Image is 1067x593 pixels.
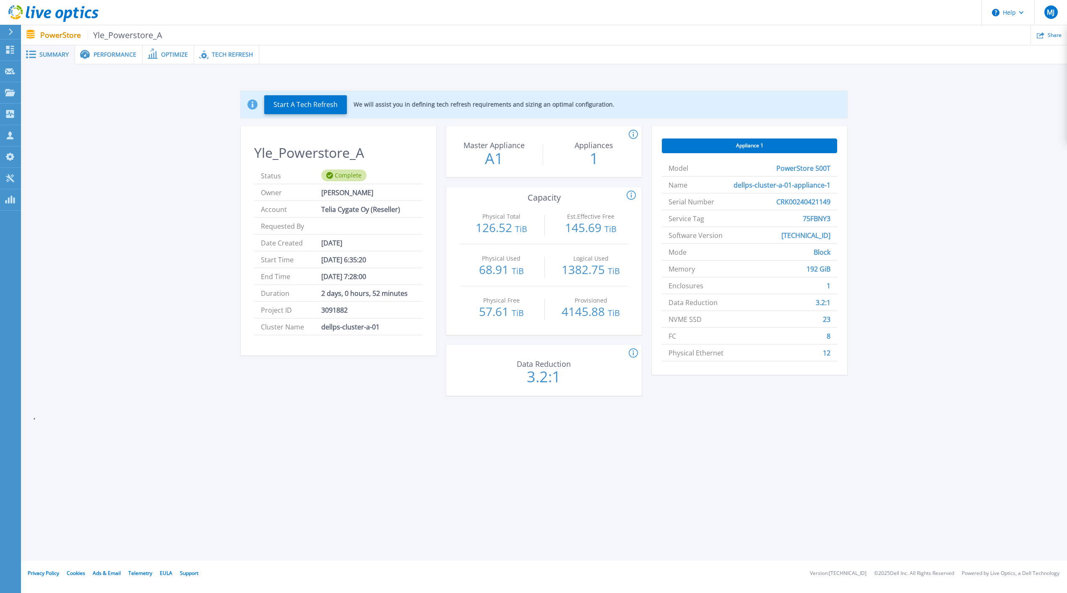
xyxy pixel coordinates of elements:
[161,52,188,57] span: Optimize
[776,160,830,176] span: PowerStore 500T
[261,285,321,301] span: Duration
[28,569,59,577] a: Privacy Policy
[669,177,687,193] span: Name
[261,184,321,201] span: Owner
[776,193,830,210] span: CRK00240421149
[669,160,688,176] span: Model
[466,214,537,219] p: Physical Total
[549,141,639,149] p: Appliances
[466,256,537,261] p: Physical Used
[261,201,321,217] span: Account
[449,141,539,149] p: Master Appliance
[321,302,348,318] span: 3091882
[962,571,1059,576] li: Powered by Live Optics, a Dell Technology
[736,142,763,149] span: Appliance 1
[810,571,867,576] li: Version: [TECHNICAL_ID]
[669,210,704,227] span: Service Tag
[803,210,830,227] span: 75FBNY3
[261,218,321,234] span: Requested By
[321,319,380,335] span: dellps-cluster-a-01
[1047,9,1054,16] span: MJ
[128,569,152,577] a: Telemetry
[604,223,617,235] span: TiB
[321,170,367,181] div: Complete
[823,345,830,361] span: 12
[354,101,614,108] p: We will assist you in defining tech refresh requirements and sizing an optimal configuration.
[553,264,628,277] p: 1382.75
[321,235,342,251] span: [DATE]
[464,306,539,319] p: 57.61
[827,328,830,344] span: 8
[669,328,676,344] span: FC
[254,145,423,161] h2: Yle_Powerstore_A
[261,235,321,251] span: Date Created
[547,151,641,166] p: 1
[464,264,539,277] p: 68.91
[807,261,830,277] span: 192 GiB
[816,294,830,311] span: 3.2:1
[669,261,695,277] span: Memory
[499,360,589,368] p: Data Reduction
[814,244,830,260] span: Block
[781,227,830,243] span: [TECHNICAL_ID]
[669,311,702,327] span: NVME SSD
[261,251,321,268] span: Start Time
[264,95,347,114] button: Start A Tech Refresh
[321,251,366,268] span: [DATE] 6:35:20
[261,167,321,184] span: Status
[669,345,723,361] span: Physical Ethernet
[669,193,714,210] span: Serial Number
[261,319,321,335] span: Cluster Name
[40,30,163,40] p: PowerStore
[321,201,400,217] span: Telia Cygate Oy (Reseller)
[555,256,626,261] p: Logical Used
[94,52,136,57] span: Performance
[39,52,69,57] span: Summary
[497,369,591,384] p: 3.2:1
[261,302,321,318] span: Project ID
[669,244,687,260] span: Mode
[160,569,172,577] a: EULA
[515,223,527,235] span: TiB
[447,151,541,166] p: A1
[608,265,620,277] span: TiB
[93,569,121,577] a: Ads & Email
[827,277,830,294] span: 1
[512,307,524,319] span: TiB
[180,569,198,577] a: Support
[1048,33,1062,38] span: Share
[553,306,628,319] p: 4145.88
[512,265,524,277] span: TiB
[669,294,718,311] span: Data Reduction
[67,569,85,577] a: Cookies
[669,277,703,294] span: Enclosures
[555,214,626,219] p: Est.Effective Free
[212,52,253,57] span: Tech Refresh
[464,222,539,235] p: 126.52
[669,227,723,243] span: Software Version
[21,64,1067,433] div: ,
[734,177,830,193] span: dellps-cluster-a-01-appliance-1
[261,268,321,285] span: End Time
[874,571,954,576] li: © 2025 Dell Inc. All Rights Reserved
[555,298,626,303] p: Provisioned
[608,307,620,319] span: TiB
[466,298,537,303] p: Physical Free
[823,311,830,327] span: 23
[553,222,628,235] p: 145.69
[88,30,163,40] span: Yle_Powerstore_A
[321,184,373,201] span: [PERSON_NAME]
[321,268,366,285] span: [DATE] 7:28:00
[321,285,408,301] span: 2 days, 0 hours, 52 minutes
